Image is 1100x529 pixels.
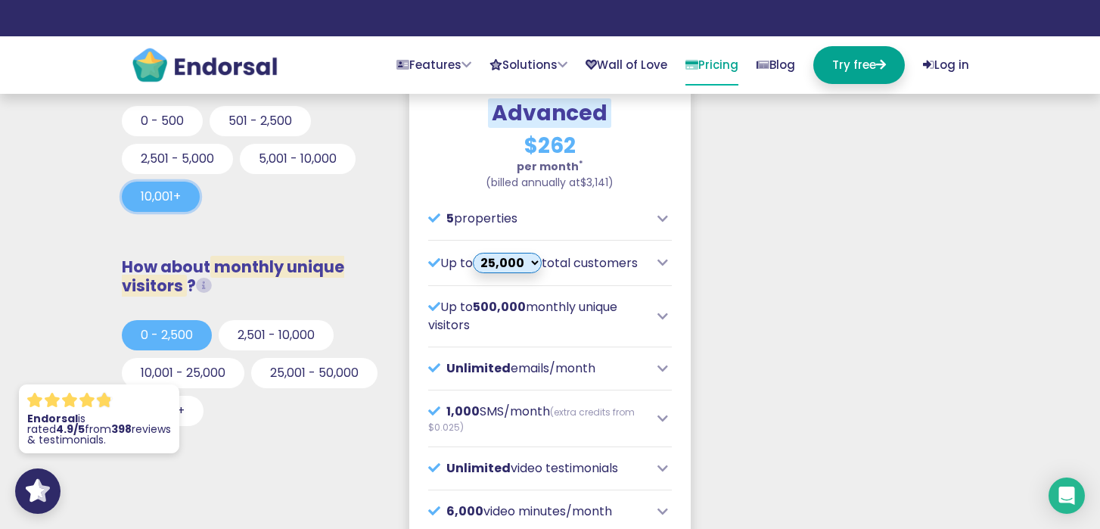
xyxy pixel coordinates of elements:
[240,144,356,174] button: 5,001 - 10,000
[446,359,511,377] span: Unlimited
[122,320,212,350] button: 0 - 2,500
[196,278,212,294] i: Unique visitors that view our social proof tools (widgets, FOMO popups or Wall of Love) on your w...
[446,210,454,227] span: 5
[122,358,244,388] button: 10,001 - 25,000
[446,403,480,420] span: 1,000
[580,175,608,190] span: $3,141
[122,106,203,136] button: 0 - 500
[446,459,511,477] span: Unlimited
[428,210,649,228] p: properties
[486,175,614,190] span: (billed annually at )
[446,503,483,520] span: 6,000
[428,298,649,335] p: Up to monthly unique visitors
[813,46,905,84] a: Try free
[428,503,649,521] p: video minutes/month
[428,359,649,378] p: emails/month
[251,358,378,388] button: 25,001 - 50,000
[586,46,667,84] a: Wall of Love
[685,46,738,86] a: Pricing
[757,46,795,84] a: Blog
[210,106,311,136] button: 501 - 2,500
[56,422,85,437] strong: 4.9/5
[27,413,171,445] p: is rated from reviews & testimonials.
[122,144,233,174] button: 2,501 - 5,000
[122,182,200,212] button: 10,001+
[122,257,382,295] h3: How about ?
[1049,478,1085,514] div: Open Intercom Messenger
[488,98,611,128] span: Advanced
[489,46,567,84] a: Solutions
[219,320,334,350] button: 2,501 - 10,000
[517,159,583,174] strong: per month
[428,459,649,478] p: video testimonials
[131,46,278,84] img: endorsal-logo@2x.png
[122,256,344,297] span: monthly unique visitors
[524,131,576,160] span: $262
[27,411,78,426] strong: Endorsal
[396,46,471,84] a: Features
[473,298,526,316] span: 500,000
[111,422,132,437] strong: 398
[428,253,649,273] p: Up to total customers
[923,46,969,84] a: Log in
[428,403,649,434] p: SMS/month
